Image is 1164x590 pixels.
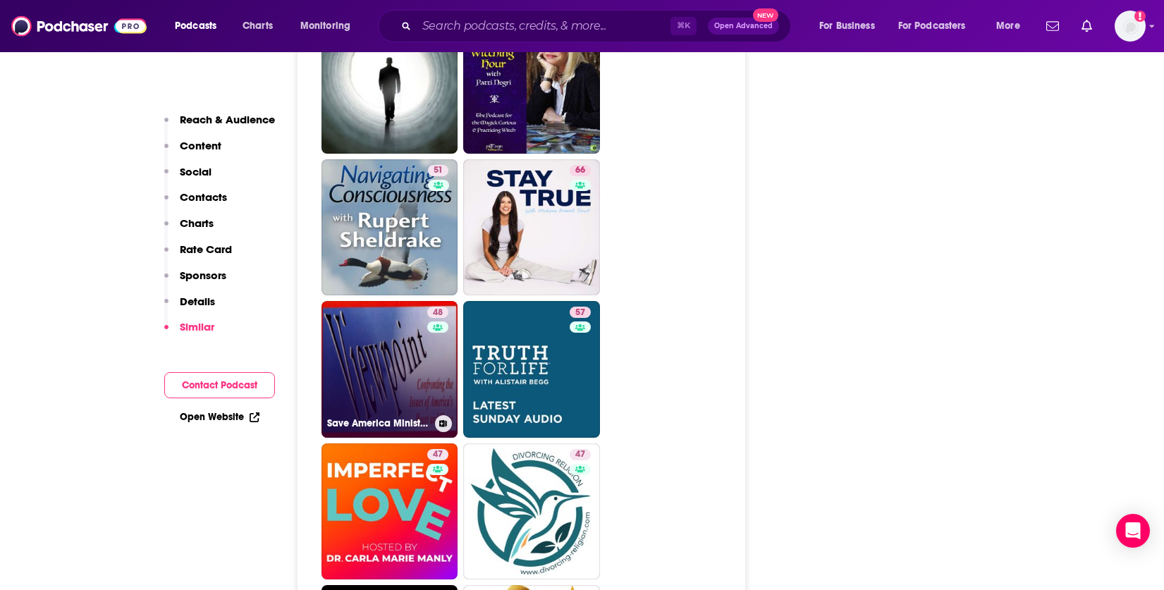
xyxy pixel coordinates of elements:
a: 47 [463,443,600,580]
button: Open AdvancedNew [708,18,779,35]
p: Similar [180,320,214,333]
button: open menu [290,15,369,37]
button: Show profile menu [1115,11,1146,42]
a: Show notifications dropdown [1076,14,1098,38]
a: 66 [570,165,591,176]
a: 48 [427,307,448,318]
span: 48 [433,306,443,320]
span: Logged in as shcarlos [1115,11,1146,42]
span: 47 [433,448,443,462]
a: 47 [570,449,591,460]
button: open menu [165,15,235,37]
img: User Profile [1115,11,1146,42]
h3: Save America Ministries on [DOMAIN_NAME] [327,417,429,429]
a: 57 [570,307,591,318]
div: Search podcasts, credits, & more... [391,10,804,42]
a: 51 [428,165,448,176]
button: Charts [164,216,214,242]
a: 47 [321,443,458,580]
span: ⌘ K [670,17,697,35]
span: Podcasts [175,16,216,36]
a: 53 [321,17,458,154]
a: 51 [463,17,600,154]
span: For Business [819,16,875,36]
p: Contacts [180,190,227,204]
span: More [996,16,1020,36]
p: Charts [180,216,214,230]
span: For Podcasters [898,16,966,36]
p: Social [180,165,212,178]
span: Charts [243,16,273,36]
a: 57 [463,301,600,438]
button: Details [164,295,215,321]
img: Podchaser - Follow, Share and Rate Podcasts [11,13,147,39]
button: Rate Card [164,242,232,269]
svg: Add a profile image [1134,11,1146,22]
a: Show notifications dropdown [1041,14,1065,38]
button: Contact Podcast [164,372,275,398]
span: New [753,8,778,22]
span: 51 [434,164,443,178]
button: open menu [986,15,1038,37]
button: open menu [889,15,986,37]
button: open menu [809,15,893,37]
input: Search podcasts, credits, & more... [417,15,670,37]
span: 57 [575,306,585,320]
button: Social [164,165,212,191]
span: 66 [575,164,585,178]
p: Content [180,139,221,152]
p: Rate Card [180,242,232,256]
p: Reach & Audience [180,113,275,126]
div: Open Intercom Messenger [1116,514,1150,548]
a: Open Website [180,411,259,423]
a: 51 [321,159,458,296]
p: Sponsors [180,269,226,282]
span: 47 [575,448,585,462]
p: Details [180,295,215,308]
a: 66 [463,159,600,296]
a: 47 [427,449,448,460]
span: Monitoring [300,16,350,36]
button: Similar [164,320,214,346]
button: Reach & Audience [164,113,275,139]
button: Content [164,139,221,165]
button: Contacts [164,190,227,216]
a: 48Save America Ministries on [DOMAIN_NAME] [321,301,458,438]
span: Open Advanced [714,23,773,30]
a: Charts [233,15,281,37]
button: Sponsors [164,269,226,295]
